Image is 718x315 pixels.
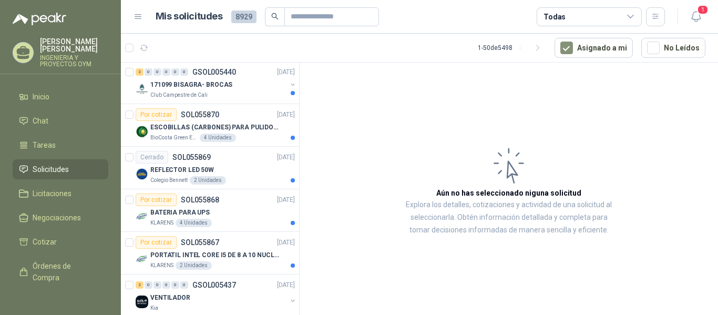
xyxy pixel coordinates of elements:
[162,281,170,289] div: 0
[555,38,633,58] button: Asignado a mi
[136,168,148,180] img: Company Logo
[478,39,546,56] div: 1 - 50 de 5498
[33,236,57,248] span: Cotizar
[121,232,299,275] a: Por cotizarSOL055867[DATE] Company LogoPORTATIL INTEL CORE I5 DE 8 A 10 NUCLEOSKLARENS2 Unidades
[150,261,173,270] p: KLARENS
[171,281,179,289] div: 0
[153,281,161,289] div: 0
[181,239,219,246] p: SOL055867
[436,187,581,199] h3: Aún no has seleccionado niguna solicitud
[136,194,177,206] div: Por cotizar
[150,134,198,142] p: BioCosta Green Energy S.A.S
[180,68,188,76] div: 0
[136,108,177,121] div: Por cotizar
[145,281,152,289] div: 0
[181,196,219,204] p: SOL055868
[13,111,108,131] a: Chat
[176,261,212,270] div: 2 Unidades
[277,110,295,120] p: [DATE]
[277,280,295,290] p: [DATE]
[150,293,190,303] p: VENTILADOR
[13,13,66,25] img: Logo peakr
[180,281,188,289] div: 0
[13,256,108,288] a: Órdenes de Compra
[277,238,295,248] p: [DATE]
[33,91,49,103] span: Inicio
[13,232,108,252] a: Cotizar
[192,281,236,289] p: GSOL005437
[33,139,56,151] span: Tareas
[121,104,299,147] a: Por cotizarSOL055870[DATE] Company LogoESCOBILLAS (CARBONES) PARA PULIDORA DEWALTBioCosta Green E...
[136,281,143,289] div: 2
[277,153,295,162] p: [DATE]
[145,68,152,76] div: 0
[697,5,709,15] span: 1
[136,296,148,308] img: Company Logo
[13,208,108,228] a: Negociaciones
[277,67,295,77] p: [DATE]
[150,176,188,185] p: Colegio Bennett
[686,7,705,26] button: 1
[181,111,219,118] p: SOL055870
[150,123,281,133] p: ESCOBILLAS (CARBONES) PARA PULIDORA DEWALT
[200,134,236,142] div: 4 Unidades
[231,11,257,23] span: 8929
[405,199,613,237] p: Explora los detalles, cotizaciones y actividad de una solicitud al seleccionarla. Obtén informaci...
[150,91,208,99] p: Club Campestre de Cali
[136,151,168,164] div: Cerrado
[136,68,143,76] div: 2
[13,184,108,204] a: Licitaciones
[13,87,108,107] a: Inicio
[40,38,108,53] p: [PERSON_NAME] [PERSON_NAME]
[136,210,148,223] img: Company Logo
[33,188,71,199] span: Licitaciones
[121,147,299,189] a: CerradoSOL055869[DATE] Company LogoREFLECTOR LED 50WColegio Bennett2 Unidades
[13,159,108,179] a: Solicitudes
[136,236,177,249] div: Por cotizar
[192,68,236,76] p: GSOL005440
[190,176,226,185] div: 2 Unidades
[136,125,148,138] img: Company Logo
[136,83,148,95] img: Company Logo
[271,13,279,20] span: search
[33,260,98,283] span: Órdenes de Compra
[136,253,148,266] img: Company Logo
[150,219,173,227] p: KLARENS
[33,212,81,223] span: Negociaciones
[150,80,232,90] p: 171099 BISAGRA- BROCAS
[40,55,108,67] p: INGENIERIA Y PROYECTOS OYM
[150,250,281,260] p: PORTATIL INTEL CORE I5 DE 8 A 10 NUCLEOS
[121,189,299,232] a: Por cotizarSOL055868[DATE] Company LogoBATERIA PARA UPSKLARENS4 Unidades
[162,68,170,76] div: 0
[153,68,161,76] div: 0
[277,195,295,205] p: [DATE]
[543,11,566,23] div: Todas
[176,219,212,227] div: 4 Unidades
[156,9,223,24] h1: Mis solicitudes
[641,38,705,58] button: No Leídos
[150,165,214,175] p: REFLECTOR LED 50W
[171,68,179,76] div: 0
[136,66,297,99] a: 2 0 0 0 0 0 GSOL005440[DATE] Company Logo171099 BISAGRA- BROCASClub Campestre de Cali
[33,164,69,175] span: Solicitudes
[136,279,297,312] a: 2 0 0 0 0 0 GSOL005437[DATE] Company LogoVENTILADORKia
[33,115,48,127] span: Chat
[150,304,158,312] p: Kia
[13,135,108,155] a: Tareas
[150,208,210,218] p: BATERIA PARA UPS
[172,154,211,161] p: SOL055869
